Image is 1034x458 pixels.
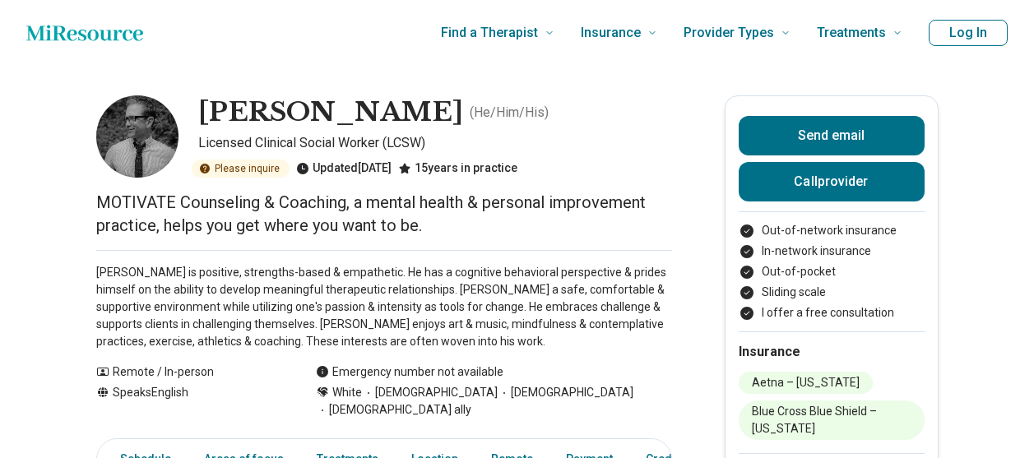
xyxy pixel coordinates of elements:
span: Insurance [581,21,641,44]
ul: Payment options [739,222,925,322]
div: Remote / In-person [96,363,283,381]
li: Blue Cross Blue Shield – [US_STATE] [739,400,925,440]
button: Log In [929,20,1008,46]
span: [DEMOGRAPHIC_DATA] ally [316,401,471,419]
div: 15 years in practice [398,160,517,178]
li: I offer a free consultation [739,304,925,322]
button: Callprovider [739,162,925,201]
span: Treatments [817,21,886,44]
span: Provider Types [684,21,774,44]
div: Updated [DATE] [296,160,392,178]
li: Aetna – [US_STATE] [739,372,873,394]
span: Find a Therapist [441,21,538,44]
span: [DEMOGRAPHIC_DATA] [498,384,633,401]
p: ( He/Him/His ) [470,103,549,123]
div: Speaks English [96,384,283,419]
p: MOTIVATE Counseling & Coaching, a mental health & personal improvement practice, helps you get wh... [96,191,672,237]
li: Out-of-pocket [739,263,925,280]
h1: [PERSON_NAME] [198,95,463,130]
span: [DEMOGRAPHIC_DATA] [362,384,498,401]
img: Joseph Murray, Licensed Clinical Social Worker (LCSW) [96,95,179,178]
a: Home page [26,16,143,49]
p: Licensed Clinical Social Worker (LCSW) [198,133,672,153]
p: [PERSON_NAME] is positive, strengths-based & empathetic. He has a cognitive behavioral perspectiv... [96,264,672,350]
button: Send email [739,116,925,155]
li: Sliding scale [739,284,925,301]
h2: Insurance [739,342,925,362]
div: Please inquire [192,160,290,178]
li: In-network insurance [739,243,925,260]
li: Out-of-network insurance [739,222,925,239]
div: Emergency number not available [316,363,503,381]
span: White [332,384,362,401]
